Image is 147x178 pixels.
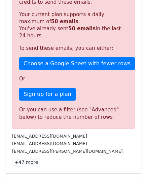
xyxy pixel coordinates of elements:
p: Your current plan supports a daily maximum of . You've already sent in the last 24 hours. [19,11,128,39]
div: Or you can use a filter (see "Advanced" below) to reduce the number of rows [19,106,128,121]
small: [EMAIL_ADDRESS][DOMAIN_NAME] [12,134,87,139]
p: Or [19,75,128,82]
small: [EMAIL_ADDRESS][DOMAIN_NAME] [12,141,87,146]
a: Sign up for a plan [19,88,76,101]
a: +47 more [12,158,40,167]
strong: 50 emails [68,26,96,32]
small: [EMAIL_ADDRESS][PERSON_NAME][DOMAIN_NAME] [12,149,123,154]
p: To send these emails, you can either: [19,45,128,52]
a: Choose a Google Sheet with fewer rows [19,57,135,70]
strong: 50 emails [51,19,78,25]
iframe: Chat Widget [113,146,147,178]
